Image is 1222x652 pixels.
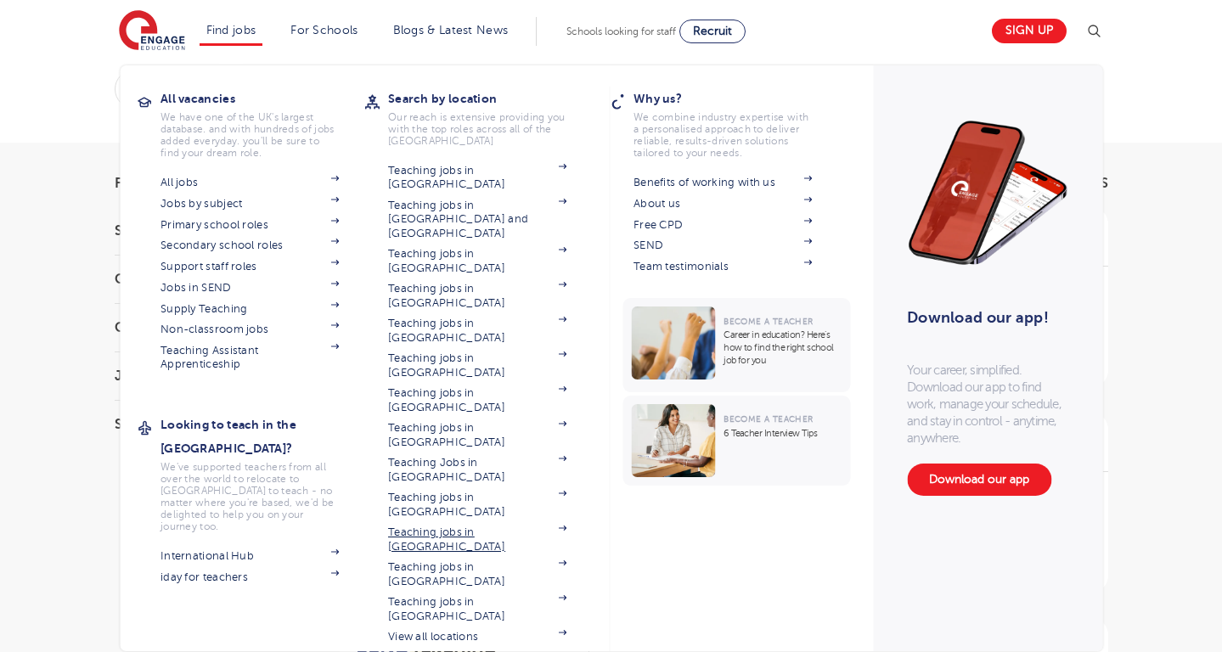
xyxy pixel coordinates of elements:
[634,239,812,252] a: SEND
[907,362,1068,447] p: Your career, simplified. Download our app to find work, manage your schedule, and stay in control...
[388,247,566,275] a: Teaching jobs in [GEOGRAPHIC_DATA]
[679,20,746,43] a: Recruit
[388,386,566,414] a: Teaching jobs in [GEOGRAPHIC_DATA]
[160,239,339,252] a: Secondary school roles
[634,260,812,273] a: Team testimonials
[907,299,1061,336] h3: Download our app!
[634,87,837,110] h3: Why us?
[206,24,256,37] a: Find jobs
[693,25,732,37] span: Recruit
[160,260,339,273] a: Support staff roles
[388,491,566,519] a: Teaching jobs in [GEOGRAPHIC_DATA]
[160,323,339,336] a: Non-classroom jobs
[115,224,301,238] h3: Start Date
[992,19,1067,43] a: Sign up
[724,329,842,367] p: Career in education? Here’s how to find the right school job for you
[115,321,301,334] h3: City
[290,24,358,37] a: For Schools
[388,560,566,588] a: Teaching jobs in [GEOGRAPHIC_DATA]
[160,87,364,110] h3: All vacancies
[160,218,339,232] a: Primary school roles
[634,197,812,211] a: About us
[388,87,592,110] h3: Search by location
[115,273,301,286] h3: County
[393,24,509,37] a: Blogs & Latest News
[634,176,812,189] a: Benefits of working with us
[388,595,566,623] a: Teaching jobs in [GEOGRAPHIC_DATA]
[388,630,566,644] a: View all locations
[566,25,676,37] span: Schools looking for staff
[388,526,566,554] a: Teaching jobs in [GEOGRAPHIC_DATA]
[160,197,339,211] a: Jobs by subject
[388,421,566,449] a: Teaching jobs in [GEOGRAPHIC_DATA]
[119,10,185,53] img: Engage Education
[724,317,813,326] span: Become a Teacher
[160,549,339,563] a: International Hub
[388,111,566,147] p: Our reach is extensive providing you with the top roles across all of the [GEOGRAPHIC_DATA]
[388,351,566,379] a: Teaching jobs in [GEOGRAPHIC_DATA]
[115,369,301,383] h3: Job Type
[160,176,339,189] a: All jobs
[634,111,812,159] p: We combine industry expertise with a personalised approach to deliver reliable, results-driven so...
[160,281,339,295] a: Jobs in SEND
[115,418,301,431] h3: Sector
[160,87,364,159] a: All vacanciesWe have one of the UK's largest database. and with hundreds of jobs added everyday. ...
[388,164,566,192] a: Teaching jobs in [GEOGRAPHIC_DATA]
[724,427,842,440] p: 6 Teacher Interview Tips
[388,282,566,310] a: Teaching jobs in [GEOGRAPHIC_DATA]
[388,456,566,484] a: Teaching Jobs in [GEOGRAPHIC_DATA]
[388,199,566,240] a: Teaching jobs in [GEOGRAPHIC_DATA] and [GEOGRAPHIC_DATA]
[160,413,364,460] h3: Looking to teach in the [GEOGRAPHIC_DATA]?
[115,177,166,190] span: Filters
[160,570,339,584] a: iday for teachers
[388,317,566,345] a: Teaching jobs in [GEOGRAPHIC_DATA]
[115,70,921,109] div: Submit
[388,87,592,147] a: Search by locationOur reach is extensive providing you with the top roles across all of the [GEOG...
[907,464,1051,496] a: Download our app
[634,87,837,159] a: Why us?We combine industry expertise with a personalised approach to deliver reliable, results-dr...
[622,298,854,392] a: Become a TeacherCareer in education? Here’s how to find the right school job for you
[160,111,339,159] p: We have one of the UK's largest database. and with hundreds of jobs added everyday. you'll be sur...
[160,413,364,532] a: Looking to teach in the [GEOGRAPHIC_DATA]?We've supported teachers from all over the world to rel...
[622,396,854,486] a: Become a Teacher6 Teacher Interview Tips
[724,414,813,424] span: Become a Teacher
[160,461,339,532] p: We've supported teachers from all over the world to relocate to [GEOGRAPHIC_DATA] to teach - no m...
[634,218,812,232] a: Free CPD
[160,344,339,372] a: Teaching Assistant Apprenticeship
[160,302,339,316] a: Supply Teaching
